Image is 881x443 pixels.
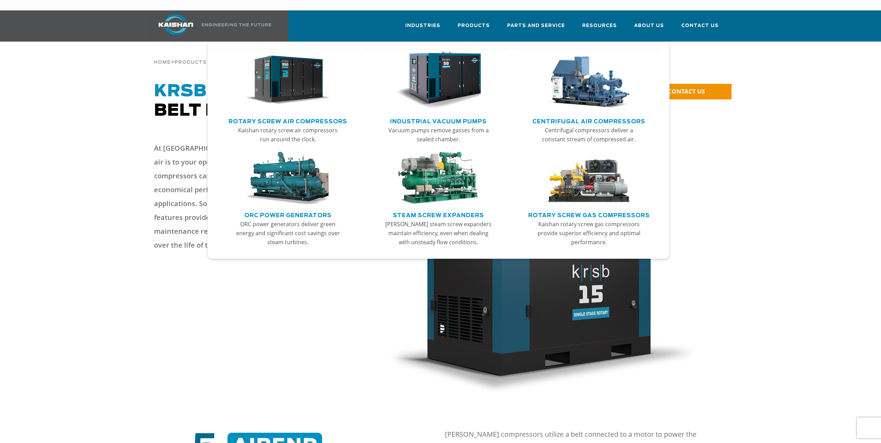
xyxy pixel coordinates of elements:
[150,14,202,35] img: kaishan logo
[234,220,342,247] p: ORC power generators deliver green energy and significant cost savings over steam turbines.
[245,52,330,109] img: thumb-Rotary-Screw-Air-Compressors
[384,220,492,247] p: [PERSON_NAME] steam screw expanders maintain efficiency, even when dealing with unsteady flow con...
[634,17,664,40] a: About Us
[154,141,355,252] p: At [GEOGRAPHIC_DATA], we know how crucial compressed air is to your operation. Our KRSB belt-driv...
[244,209,332,220] a: ORC Power Generators
[150,10,272,42] a: Kaishan USA
[405,17,440,40] a: Industries
[154,42,281,68] div: > >
[458,22,490,30] span: Products
[393,209,484,220] a: Steam Screw Expanders
[634,22,664,30] span: About Us
[535,220,643,247] p: Kaishan rotary screw gas compressors provide superior efficiency and optimal performance.
[387,134,693,393] img: krsb15
[396,152,481,205] img: thumb-Steam-Screw-Expanders
[582,17,617,40] a: Resources
[532,115,645,126] a: Centrifugal Air Compressors
[154,83,339,119] span: Belt Drive Series
[174,59,207,65] a: Products
[668,87,705,95] span: CONTACT US
[202,23,271,26] img: Engineering the future
[396,52,481,109] img: thumb-Industrial-Vacuum-Pumps
[681,17,719,40] a: Contact Us
[507,22,565,30] span: Parts and Service
[390,115,487,126] a: Industrial Vacuum Pumps
[154,83,207,100] span: KRSB
[384,126,492,144] p: Vacuum pumps remove gasses from a sealed chamber.
[535,126,643,144] p: Centrifugal compressors deliver a constant stream of compressed air.
[154,59,171,65] a: Home
[507,17,565,40] a: Parts and Service
[228,115,347,126] a: Rotary Screw Air Compressors
[245,152,330,205] img: thumb-ORC-Power-Generators
[174,60,207,65] span: Products
[646,84,731,99] a: CONTACT US
[546,152,631,205] img: thumb-Rotary-Screw-Gas-Compressors
[681,22,719,30] span: Contact Us
[582,22,617,30] span: Resources
[458,17,490,40] a: Products
[528,209,650,220] a: Rotary Screw Gas Compressors
[234,126,342,144] p: Kaishan rotary screw air compressors run around the clock.
[405,22,440,30] span: Industries
[546,52,631,109] img: thumb-Centrifugal-Air-Compressors
[154,60,171,65] span: Home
